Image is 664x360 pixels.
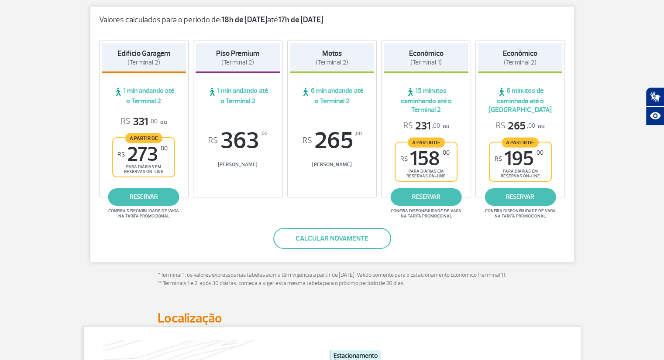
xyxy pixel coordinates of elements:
span: (Terminal 1) [410,58,442,67]
span: [PERSON_NAME] [196,161,280,168]
sup: R$ [208,136,218,146]
div: Plugin de acessibilidade da Hand Talk. [646,87,664,126]
strong: Edifício Garagem [117,49,170,58]
sup: ,00 [535,149,544,156]
span: 273 [117,145,168,164]
span: 363 [196,129,280,153]
strong: Econômico [409,49,444,58]
span: 6 min andando até o Terminal 2 [290,86,375,105]
button: Abrir tradutor de língua de sinais. [646,87,664,106]
p: ou [121,115,167,129]
span: A partir de [408,137,445,147]
span: (Terminal 2) [127,58,160,67]
span: A partir de [125,133,162,143]
span: 1 min andando até o Terminal 2 [102,86,186,105]
span: [PERSON_NAME] [290,161,375,168]
button: Calcular novamente [273,228,391,249]
span: para diárias em reservas on-line [497,169,544,179]
span: (Terminal 2) [221,58,254,67]
span: (Terminal 2) [316,58,348,67]
span: 265 [290,129,375,153]
strong: 17h de [DATE] [278,15,323,25]
p: ou [496,119,544,133]
sup: R$ [400,155,408,163]
span: 158 [400,149,450,169]
sup: ,00 [261,129,268,139]
sup: ,00 [441,149,450,156]
sup: R$ [302,136,312,146]
sup: R$ [495,155,502,163]
strong: Econômico [503,49,537,58]
span: 15 minutos caminhando até o Terminal 2 [384,86,468,114]
h2: Localização [158,310,507,326]
span: 231 [403,119,440,133]
sup: ,00 [159,145,168,152]
span: Confira disponibilidade de vaga na tarifa promocional [484,208,557,219]
span: Confira disponibilidade de vaga na tarifa promocional [107,208,180,219]
span: 6 minutos de caminhada até o [GEOGRAPHIC_DATA] [478,86,563,114]
sup: ,00 [354,129,361,139]
button: Abrir recursos assistivos. [646,106,664,126]
a: reservar [391,188,462,206]
span: 331 [121,115,158,129]
span: Confira disponibilidade de vaga na tarifa promocional [389,208,463,219]
span: para diárias em reservas on-line [403,169,449,179]
strong: Piso Premium [216,49,259,58]
strong: 18h de [DATE] [221,15,267,25]
sup: R$ [117,151,125,158]
span: para diárias em reservas on-line [120,164,167,174]
span: 1 min andando até o Terminal 2 [196,86,280,105]
span: A partir de [502,137,539,147]
span: 265 [496,119,535,133]
span: 195 [495,149,544,169]
p: ou [403,119,449,133]
strong: Motos [322,49,342,58]
p: Valores calculados para o período de: até [99,15,565,25]
a: reservar [485,188,556,206]
p: * Terminal 1: os valores expressos nas tabelas acima têm vigência a partir de [DATE]. Válido some... [158,271,507,288]
span: (Terminal 2) [504,58,537,67]
a: reservar [108,188,179,206]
